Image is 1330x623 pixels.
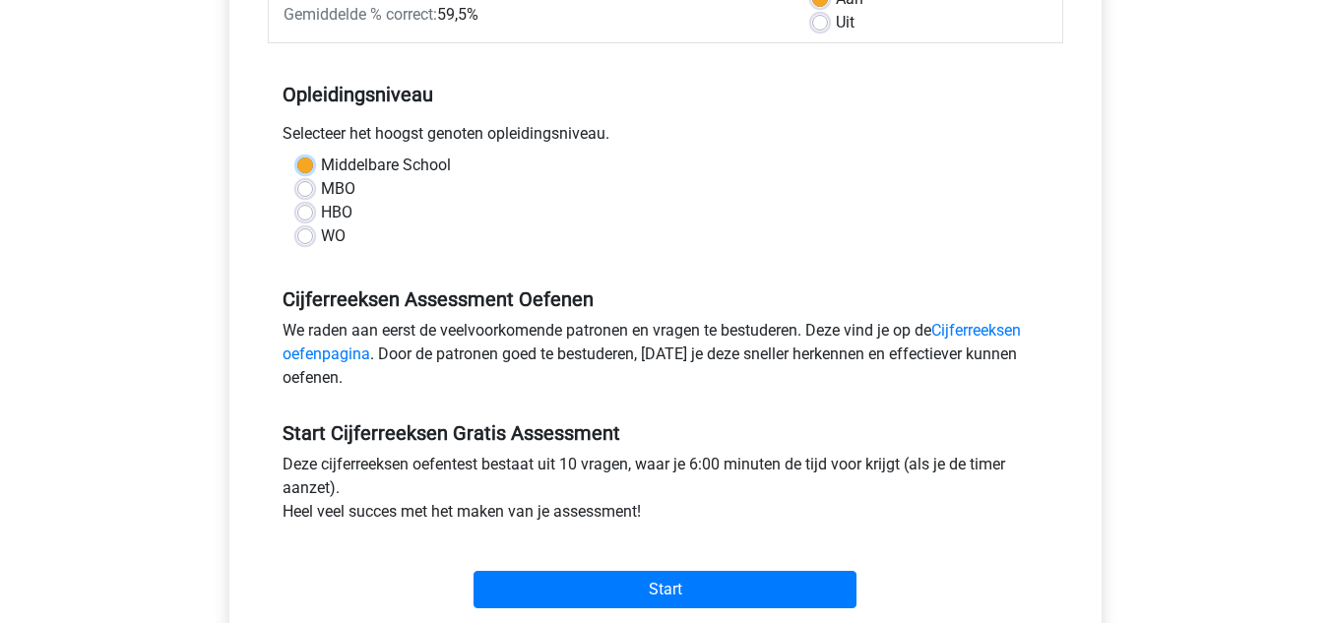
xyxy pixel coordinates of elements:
[321,177,355,201] label: MBO
[283,421,1048,445] h5: Start Cijferreeksen Gratis Assessment
[283,75,1048,114] h5: Opleidingsniveau
[283,287,1048,311] h5: Cijferreeksen Assessment Oefenen
[268,319,1063,398] div: We raden aan eerst de veelvoorkomende patronen en vragen te bestuderen. Deze vind je op de . Door...
[474,571,856,608] input: Start
[269,3,797,27] div: 59,5%
[268,122,1063,154] div: Selecteer het hoogst genoten opleidingsniveau.
[284,5,437,24] span: Gemiddelde % correct:
[268,453,1063,531] div: Deze cijferreeksen oefentest bestaat uit 10 vragen, waar je 6:00 minuten de tijd voor krijgt (als...
[836,11,855,34] label: Uit
[321,154,451,177] label: Middelbare School
[321,201,352,224] label: HBO
[321,224,346,248] label: WO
